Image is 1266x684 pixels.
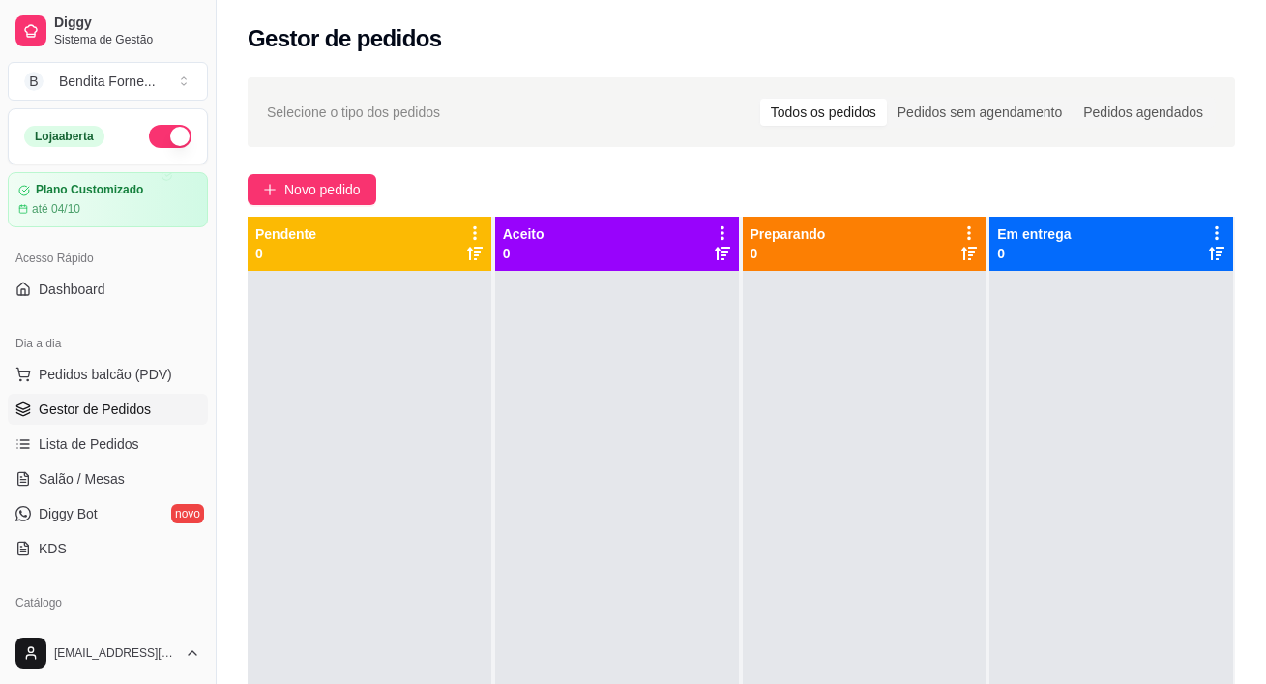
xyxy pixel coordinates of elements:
[887,99,1073,126] div: Pedidos sem agendamento
[59,72,156,91] div: Bendita Forne ...
[8,498,208,529] a: Diggy Botnovo
[997,244,1071,263] p: 0
[39,539,67,558] span: KDS
[54,645,177,661] span: [EMAIL_ADDRESS][DOMAIN_NAME]
[24,72,44,91] span: B
[8,630,208,676] button: [EMAIL_ADDRESS][DOMAIN_NAME]
[39,400,151,419] span: Gestor de Pedidos
[263,183,277,196] span: plus
[36,183,143,197] article: Plano Customizado
[1073,99,1214,126] div: Pedidos agendados
[8,394,208,425] a: Gestor de Pedidos
[8,8,208,54] a: DiggySistema de Gestão
[8,533,208,564] a: KDS
[760,99,887,126] div: Todos os pedidos
[503,244,545,263] p: 0
[24,126,104,147] div: Loja aberta
[503,224,545,244] p: Aceito
[39,280,105,299] span: Dashboard
[149,125,191,148] button: Alterar Status
[997,224,1071,244] p: Em entrega
[54,15,200,32] span: Diggy
[39,504,98,523] span: Diggy Bot
[8,463,208,494] a: Salão / Mesas
[8,429,208,460] a: Lista de Pedidos
[255,224,316,244] p: Pendente
[8,274,208,305] a: Dashboard
[751,244,826,263] p: 0
[248,174,376,205] button: Novo pedido
[248,23,442,54] h2: Gestor de pedidos
[32,201,80,217] article: até 04/10
[255,244,316,263] p: 0
[8,587,208,618] div: Catálogo
[8,243,208,274] div: Acesso Rápido
[751,224,826,244] p: Preparando
[39,365,172,384] span: Pedidos balcão (PDV)
[8,618,208,649] a: Produtos
[8,328,208,359] div: Dia a dia
[267,102,440,123] span: Selecione o tipo dos pedidos
[39,434,139,454] span: Lista de Pedidos
[8,359,208,390] button: Pedidos balcão (PDV)
[284,179,361,200] span: Novo pedido
[8,172,208,227] a: Plano Customizadoaté 04/10
[8,62,208,101] button: Select a team
[54,32,200,47] span: Sistema de Gestão
[39,469,125,489] span: Salão / Mesas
